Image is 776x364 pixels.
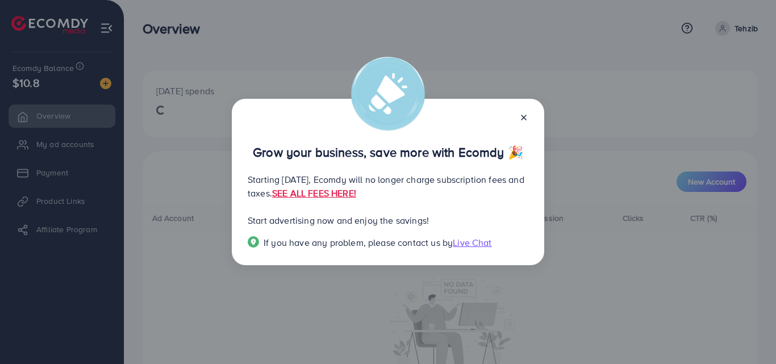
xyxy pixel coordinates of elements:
p: Start advertising now and enjoy the savings! [248,214,528,227]
span: Live Chat [453,236,491,249]
p: Starting [DATE], Ecomdy will no longer charge subscription fees and taxes. [248,173,528,200]
p: Grow your business, save more with Ecomdy 🎉 [248,145,528,159]
a: SEE ALL FEES HERE! [272,187,356,199]
img: alert [351,57,425,131]
img: Popup guide [248,236,259,248]
span: If you have any problem, please contact us by [264,236,453,249]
